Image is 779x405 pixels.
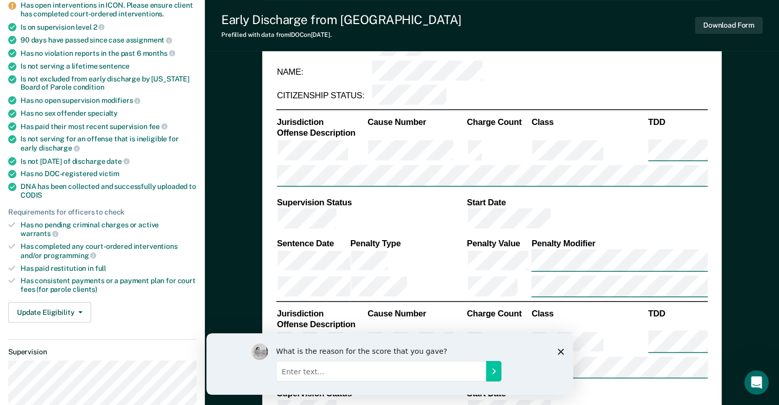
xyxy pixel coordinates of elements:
div: Has no violation reports in the past 6 [20,49,197,58]
span: warrants [20,229,58,238]
span: 2 [93,23,105,31]
th: Jurisdiction [276,116,367,127]
th: Penalty Type [350,238,467,249]
div: Is on supervision level [20,23,197,32]
span: specialty [88,109,118,117]
th: Cause Number [367,116,466,127]
th: Penalty Modifier [531,238,708,249]
div: Prefilled with data from IDOC on [DATE] . [221,31,461,38]
span: date [107,157,129,165]
th: Supervision Status [276,197,466,208]
th: Start Date [466,197,708,208]
span: CODIS [20,191,42,199]
th: Jurisdiction [276,308,367,319]
div: Requirements for officers to check [8,208,197,217]
th: Cause Number [367,308,466,319]
div: Has completed any court-ordered interventions and/or [20,242,197,260]
th: TDD [647,116,708,127]
div: Has no sex offender [20,109,197,118]
div: Has no open supervision [20,96,197,105]
th: Class [531,116,647,127]
span: clients) [73,285,97,293]
div: Has no DOC-registered [20,169,197,178]
span: sentence [99,62,130,70]
div: Has paid restitution in [20,264,197,273]
span: months [143,49,175,57]
button: Update Eligibility [8,302,91,323]
th: Offense Description [276,319,367,330]
span: modifiers [101,96,141,104]
div: Is not serving for an offense that is ineligible for early [20,135,197,152]
div: Is not [DATE] of discharge [20,157,197,166]
th: Start Date [466,388,708,399]
div: Is not serving a lifetime [20,62,197,71]
th: Sentence Date [276,238,349,249]
th: Penalty Value [466,238,531,249]
span: fee [149,122,167,131]
td: NAME: [276,60,371,84]
span: victim [99,169,119,178]
th: Class [531,308,647,319]
div: Early Discharge from [GEOGRAPHIC_DATA] [221,12,461,27]
span: programming [44,251,96,260]
th: Offense Description [276,127,367,139]
dt: Supervision [8,348,197,356]
div: Has no pending criminal charges or active [20,221,197,238]
div: DNA has been collected and successfully uploaded to [20,182,197,200]
button: Download Form [695,17,763,34]
span: assignment [126,36,172,44]
div: Is not excluded from early discharge by [US_STATE] Board of Parole [20,75,197,92]
th: TDD [647,308,708,319]
iframe: Survey by Kim from Recidiviz [206,333,573,395]
div: 90 days have passed since case [20,35,197,45]
div: Has open interventions in ICON. Please ensure client has completed court-ordered interventions. [20,1,197,18]
span: full [95,264,106,272]
div: Has paid their most recent supervision [20,122,197,131]
th: Charge Count [466,116,531,127]
span: discharge [39,144,80,152]
th: Charge Count [466,308,531,319]
td: CITIZENSHIP STATUS: [276,84,371,108]
div: Has consistent payments or a payment plan for court fees (for parole [20,276,197,294]
iframe: Intercom live chat [744,370,769,395]
span: condition [73,83,104,91]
